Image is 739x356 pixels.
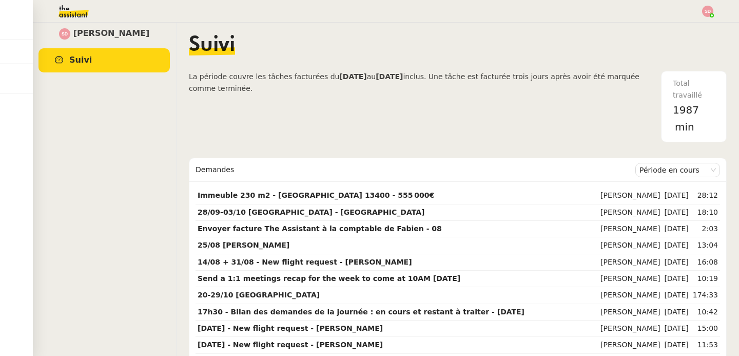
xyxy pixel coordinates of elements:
td: 16:08 [691,254,720,271]
td: 18:10 [691,204,720,221]
td: [DATE] [662,271,690,287]
strong: [DATE] - New flight request - [PERSON_NAME] [198,341,383,349]
div: Demandes [196,160,635,180]
td: [DATE] [662,304,690,321]
td: [PERSON_NAME] [598,237,662,254]
td: [DATE] [662,188,690,204]
td: [PERSON_NAME] [598,188,662,204]
td: [PERSON_NAME] [598,337,662,353]
span: Suivi [189,35,235,55]
b: [DATE] [339,72,366,81]
strong: 20-29/10 [GEOGRAPHIC_DATA] [198,291,320,299]
span: 1987 [673,104,699,116]
span: au [367,72,376,81]
div: Total travaillé [673,78,715,102]
img: svg [59,28,70,40]
strong: [DATE] - New flight request - [PERSON_NAME] [198,324,383,332]
td: [DATE] [662,221,690,237]
strong: Envoyer facture The Assistant à la comptable de Fabien - 08 [198,224,442,233]
strong: 28/09-03/10 [GEOGRAPHIC_DATA] - [GEOGRAPHIC_DATA] [198,208,424,216]
td: 13:04 [691,237,720,254]
strong: 14/08 + 31/08 - New flight request - [PERSON_NAME] [198,258,412,266]
td: [PERSON_NAME] [598,254,662,271]
strong: Send a 1:1 meetings recap for the week to come at 10AM [DATE] [198,274,460,283]
span: inclus. Une tâche est facturée trois jours après avoir été marquée comme terminée. [189,72,639,92]
td: 15:00 [691,321,720,337]
a: Suivi [38,48,170,72]
td: [PERSON_NAME] [598,304,662,321]
strong: 17h30 - Bilan des demandes de la journée : en cours et restant à traiter - [DATE] [198,308,524,316]
span: La période couvre les tâches facturées du [189,72,339,81]
span: min [675,119,694,136]
td: [PERSON_NAME] [598,321,662,337]
td: [DATE] [662,287,690,304]
img: svg [702,6,713,17]
td: 28:12 [691,188,720,204]
td: [PERSON_NAME] [598,221,662,237]
strong: 25/08 [PERSON_NAME] [198,241,289,249]
td: [DATE] [662,321,690,337]
td: 2:03 [691,221,720,237]
b: [DATE] [376,72,403,81]
td: 10:19 [691,271,720,287]
td: [DATE] [662,337,690,353]
strong: Immeuble 230 m2 - [GEOGRAPHIC_DATA] 13400 - 555 000€ [198,191,434,199]
td: 11:53 [691,337,720,353]
td: [PERSON_NAME] [598,271,662,287]
td: 174:33 [691,287,720,304]
td: [PERSON_NAME] [598,287,662,304]
nz-select-item: Période en cours [639,163,716,177]
span: Suivi [69,55,92,65]
td: [DATE] [662,204,690,221]
td: 10:42 [691,304,720,321]
td: [DATE] [662,237,690,254]
td: [PERSON_NAME] [598,204,662,221]
span: [PERSON_NAME] [73,27,150,41]
td: [DATE] [662,254,690,271]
